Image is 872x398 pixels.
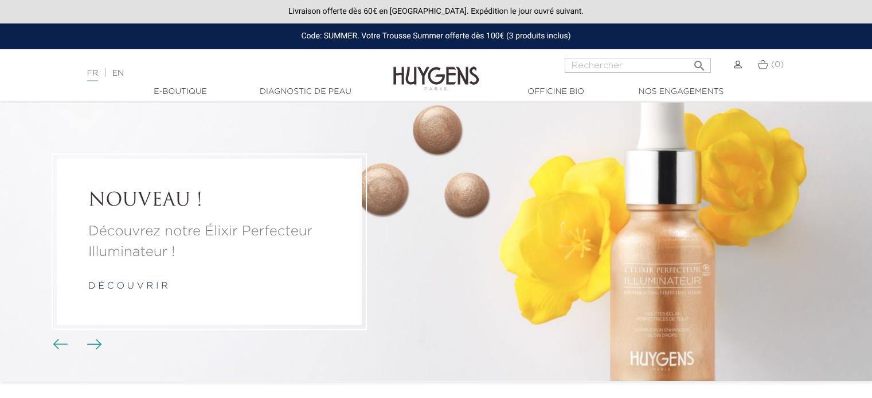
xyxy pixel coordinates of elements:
[689,54,710,70] button: 
[88,282,168,291] a: d é c o u v r i r
[565,58,711,73] input: Rechercher
[87,69,98,81] a: FR
[248,86,363,98] a: Diagnostic de peau
[393,48,479,92] img: Huygens
[771,61,784,69] span: (0)
[499,86,613,98] a: Officine Bio
[88,191,330,212] a: NOUVEAU !
[624,86,738,98] a: Nos engagements
[81,66,355,80] div: |
[57,336,95,353] div: Boutons du carrousel
[123,86,238,98] a: E-Boutique
[112,69,124,77] a: EN
[88,221,330,262] a: Découvrez notre Élixir Perfecteur Illuminateur !
[693,56,706,69] i: 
